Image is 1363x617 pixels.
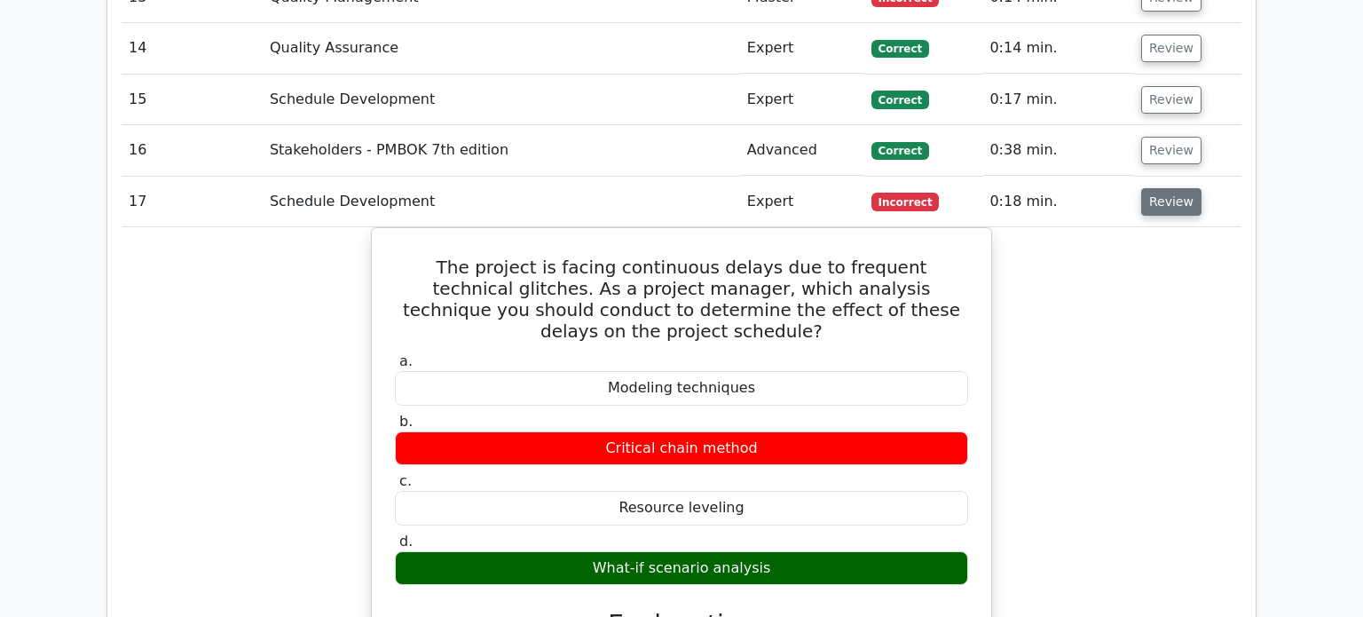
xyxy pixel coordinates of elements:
span: b. [399,413,413,430]
div: Resource leveling [395,491,968,526]
td: Stakeholders - PMBOK 7th edition [263,125,740,176]
div: What-if scenario analysis [395,551,968,586]
span: c. [399,472,412,489]
div: Critical chain method [395,431,968,466]
td: Schedule Development [263,75,740,125]
td: Expert [740,177,864,227]
button: Review [1141,188,1201,216]
button: Review [1141,137,1201,164]
td: Quality Assurance [263,23,740,74]
td: Expert [740,75,864,125]
td: 15 [122,75,263,125]
span: Incorrect [871,193,940,210]
td: 0:38 min. [982,125,1134,176]
button: Review [1141,86,1201,114]
span: Correct [871,91,929,108]
td: Advanced [740,125,864,176]
button: Review [1141,35,1201,62]
td: 14 [122,23,263,74]
div: Modeling techniques [395,371,968,406]
td: 0:18 min. [982,177,1134,227]
span: Correct [871,142,929,160]
span: a. [399,352,413,369]
span: Correct [871,40,929,58]
td: Schedule Development [263,177,740,227]
h5: The project is facing continuous delays due to frequent technical glitches. As a project manager,... [393,257,970,342]
span: d. [399,533,413,550]
td: Expert [740,23,864,74]
td: 17 [122,177,263,227]
td: 0:14 min. [982,23,1134,74]
td: 0:17 min. [982,75,1134,125]
td: 16 [122,125,263,176]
